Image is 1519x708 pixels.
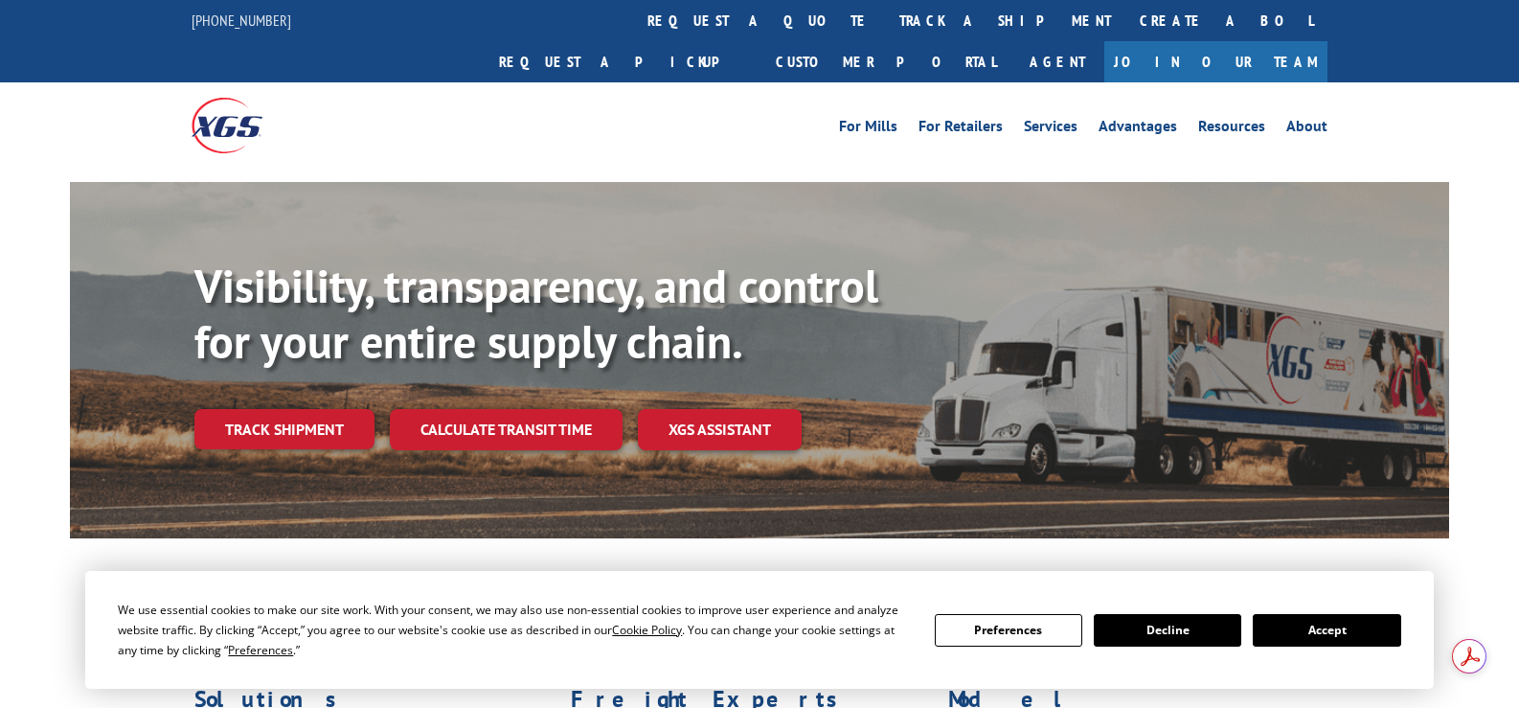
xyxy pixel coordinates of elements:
[1094,614,1241,647] button: Decline
[390,409,623,450] a: Calculate transit time
[85,571,1434,689] div: Cookie Consent Prompt
[935,614,1082,647] button: Preferences
[612,622,682,638] span: Cookie Policy
[194,409,374,449] a: Track shipment
[1104,41,1327,82] a: Join Our Team
[839,119,897,140] a: For Mills
[1286,119,1327,140] a: About
[918,119,1003,140] a: For Retailers
[1198,119,1265,140] a: Resources
[1099,119,1177,140] a: Advantages
[1253,614,1400,647] button: Accept
[761,41,1010,82] a: Customer Portal
[1024,119,1077,140] a: Services
[194,256,878,371] b: Visibility, transparency, and control for your entire supply chain.
[192,11,291,30] a: [PHONE_NUMBER]
[485,41,761,82] a: Request a pickup
[1010,41,1104,82] a: Agent
[638,409,802,450] a: XGS ASSISTANT
[118,600,911,660] div: We use essential cookies to make our site work. With your consent, we may also use non-essential ...
[228,642,293,658] span: Preferences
